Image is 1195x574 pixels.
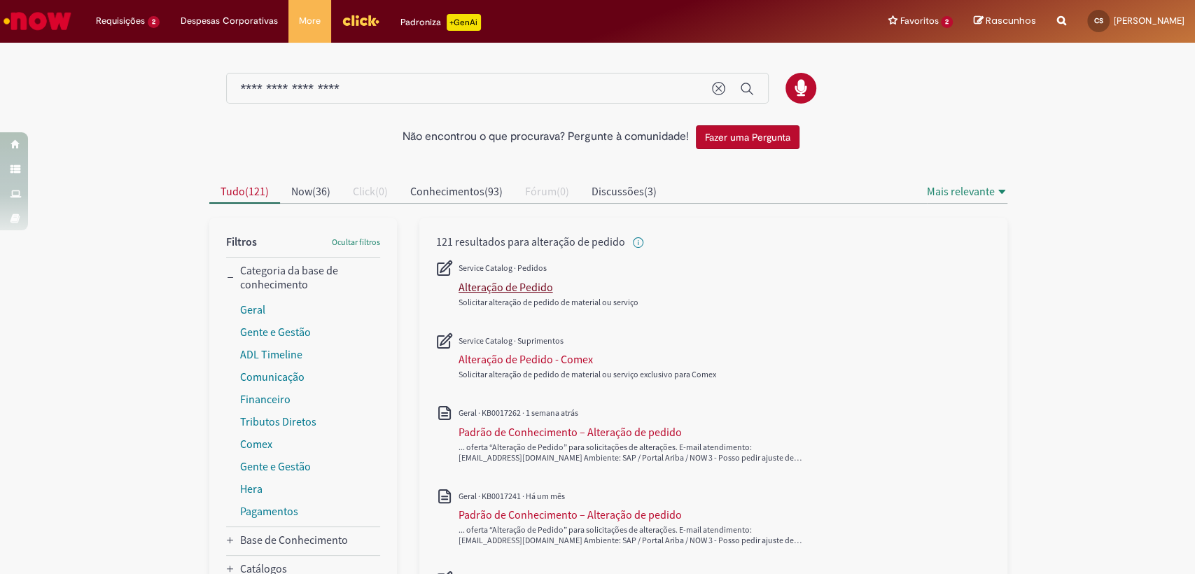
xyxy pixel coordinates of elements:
[447,14,481,31] p: +GenAi
[986,14,1036,27] span: Rascunhos
[696,125,799,149] button: Fazer uma Pergunta
[342,10,379,31] img: click_logo_yellow_360x200.png
[148,16,160,28] span: 2
[1094,16,1103,25] span: CS
[181,14,278,28] span: Despesas Corporativas
[941,16,953,28] span: 2
[299,14,321,28] span: More
[403,131,689,143] h2: Não encontrou o que procurava? Pergunte à comunidade!
[400,14,481,31] div: Padroniza
[1,7,74,35] img: ServiceNow
[900,14,938,28] span: Favoritos
[974,15,1036,28] a: Rascunhos
[96,14,145,28] span: Requisições
[1114,15,1184,27] span: [PERSON_NAME]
